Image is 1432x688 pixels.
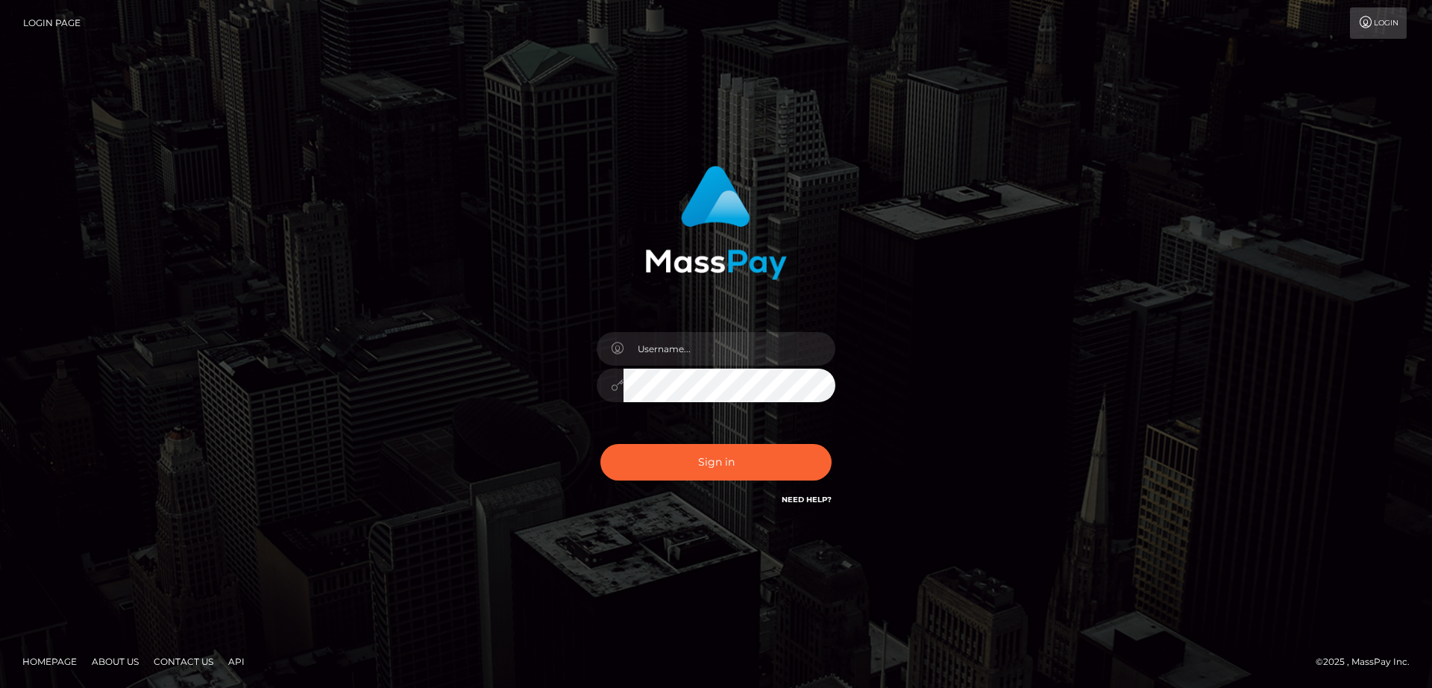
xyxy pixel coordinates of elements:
[782,495,832,504] a: Need Help?
[1316,654,1421,670] div: © 2025 , MassPay Inc.
[86,650,145,673] a: About Us
[222,650,251,673] a: API
[600,444,832,481] button: Sign in
[645,166,787,280] img: MassPay Login
[1350,7,1407,39] a: Login
[148,650,219,673] a: Contact Us
[624,332,835,366] input: Username...
[16,650,83,673] a: Homepage
[23,7,81,39] a: Login Page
